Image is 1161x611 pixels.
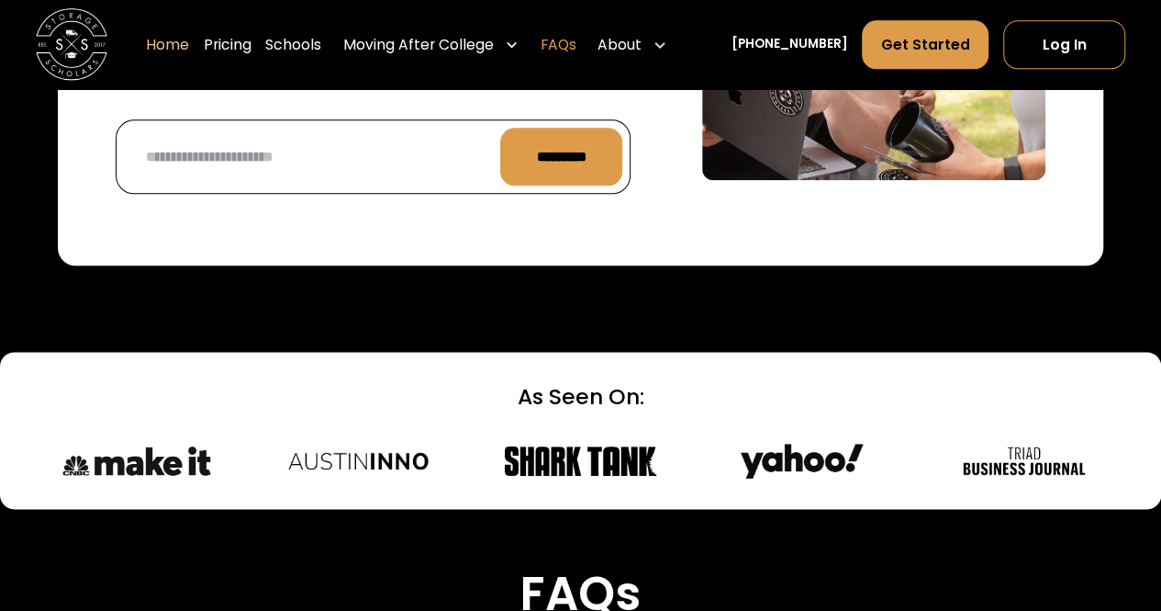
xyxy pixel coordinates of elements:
[343,34,494,55] div: Moving After College
[58,441,215,481] img: CNBC Make It logo.
[58,380,1103,413] div: As Seen On:
[36,9,107,81] img: Storage Scholars main logo
[336,20,526,71] div: Moving After College
[597,34,642,55] div: About
[731,36,848,55] a: [PHONE_NUMBER]
[590,20,674,71] div: About
[146,20,189,71] a: Home
[541,20,576,71] a: FAQs
[116,119,631,193] form: Reminder Form
[265,20,321,71] a: Schools
[1003,20,1125,69] a: Log In
[862,20,988,69] a: Get Started
[204,20,251,71] a: Pricing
